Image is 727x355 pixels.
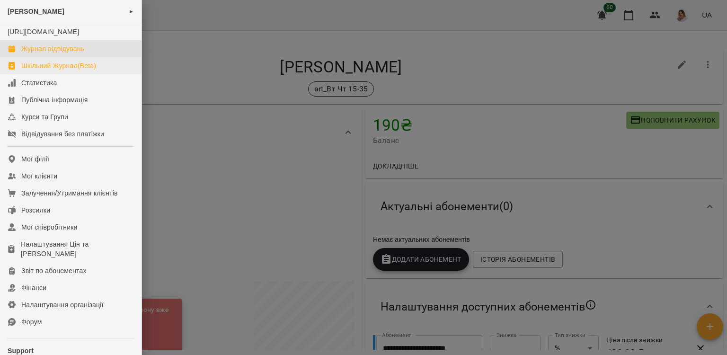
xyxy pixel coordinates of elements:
[21,266,87,275] div: Звіт по абонементах
[21,283,46,293] div: Фінанси
[8,28,79,35] a: [URL][DOMAIN_NAME]
[21,61,96,71] div: Шкільний Журнал(Beta)
[21,154,49,164] div: Мої філії
[21,95,88,105] div: Публічна інформація
[21,188,118,198] div: Залучення/Утримання клієнтів
[21,112,68,122] div: Курси та Групи
[21,300,104,310] div: Налаштування організації
[21,205,50,215] div: Розсилки
[21,222,78,232] div: Мої співробітники
[21,171,57,181] div: Мої клієнти
[21,317,42,327] div: Форум
[21,129,104,139] div: Відвідування без платіжки
[21,78,57,88] div: Статистика
[21,44,84,53] div: Журнал відвідувань
[129,8,134,15] span: ►
[21,240,134,258] div: Налаштування Цін та [PERSON_NAME]
[8,8,64,15] span: [PERSON_NAME]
